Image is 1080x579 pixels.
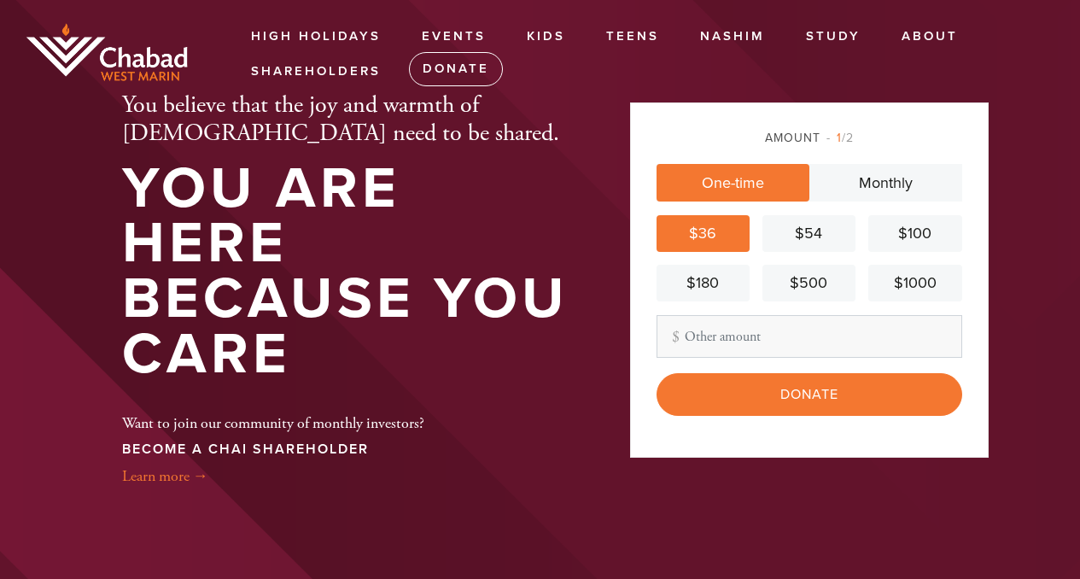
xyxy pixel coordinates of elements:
[122,91,575,149] h2: You believe that the joy and warmth of [DEMOGRAPHIC_DATA] need to be shared.
[889,20,971,53] a: About
[868,215,961,252] a: $100
[122,161,575,382] h1: You are here because you care
[663,222,743,245] div: $36
[514,20,578,53] a: Kids
[793,20,873,53] a: Study
[122,466,208,486] a: Learn more →
[409,52,503,86] a: Donate
[837,131,842,145] span: 1
[762,265,855,301] a: $500
[868,265,961,301] a: $1000
[875,222,954,245] div: $100
[663,272,743,295] div: $180
[809,164,962,202] a: Monthly
[769,222,849,245] div: $54
[826,131,854,145] span: /2
[657,164,809,202] a: One-time
[657,215,750,252] a: $36
[238,20,394,53] a: High Holidays
[593,20,672,53] a: Teens
[762,215,855,252] a: $54
[122,442,424,458] h3: BECOME A CHAI SHAREHOLDER
[409,20,499,53] a: Events
[26,23,188,81] img: chabad-west-marin-logo.png
[122,389,424,488] div: Want to join our community of monthly investors?
[687,20,778,53] a: Nashim
[238,56,394,88] a: Shareholders
[875,272,954,295] div: $1000
[657,129,962,147] div: Amount
[657,373,962,416] input: Donate
[657,315,962,358] input: Other amount
[657,265,750,301] a: $180
[769,272,849,295] div: $500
